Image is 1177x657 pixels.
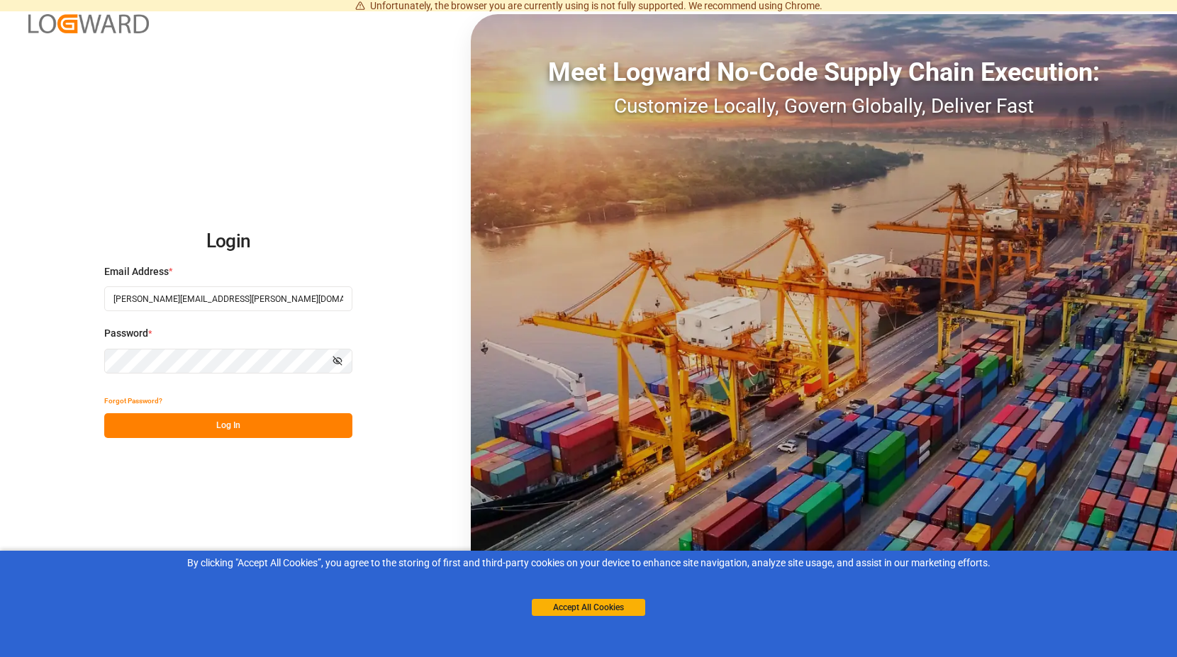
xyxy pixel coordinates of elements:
[471,91,1177,121] div: Customize Locally, Govern Globally, Deliver Fast
[532,599,645,616] button: Accept All Cookies
[471,53,1177,91] div: Meet Logward No-Code Supply Chain Execution:
[28,14,149,33] img: Logward_new_orange.png
[104,264,169,279] span: Email Address
[104,286,352,311] input: Enter your email
[104,413,352,438] button: Log In
[104,388,162,413] button: Forgot Password?
[104,219,352,264] h2: Login
[104,326,148,341] span: Password
[10,556,1167,571] div: By clicking "Accept All Cookies”, you agree to the storing of first and third-party cookies on yo...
